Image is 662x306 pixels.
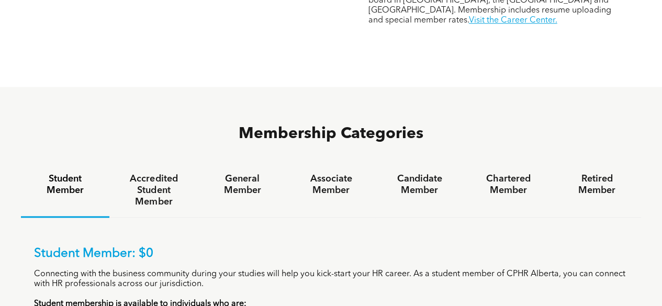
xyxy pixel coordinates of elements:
[239,126,423,142] span: Membership Categories
[296,173,366,196] h4: Associate Member
[208,173,277,196] h4: General Member
[34,246,628,262] p: Student Member: $0
[473,173,543,196] h4: Chartered Member
[385,173,454,196] h4: Candidate Member
[468,16,557,25] a: Visit the Career Center.
[119,173,188,208] h4: Accredited Student Member
[34,269,628,289] p: Connecting with the business community during your studies will help you kick-start your HR caree...
[562,173,632,196] h4: Retired Member
[30,173,100,196] h4: Student Member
